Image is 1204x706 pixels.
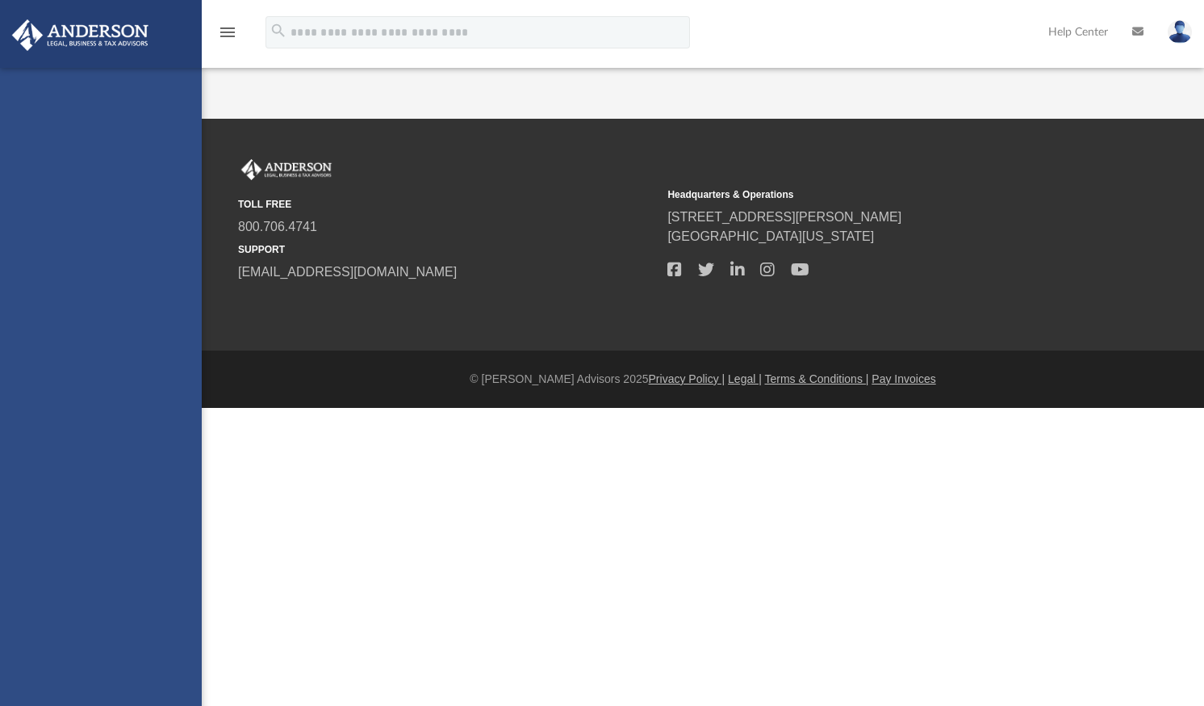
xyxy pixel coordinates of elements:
a: menu [218,31,237,42]
i: menu [218,23,237,42]
img: Anderson Advisors Platinum Portal [238,159,335,180]
a: Terms & Conditions | [765,372,869,385]
small: Headquarters & Operations [667,187,1085,202]
small: TOLL FREE [238,197,656,212]
small: SUPPORT [238,242,656,257]
a: Legal | [728,372,762,385]
div: © [PERSON_NAME] Advisors 2025 [202,371,1204,388]
a: [GEOGRAPHIC_DATA][US_STATE] [667,229,874,243]
i: search [270,22,287,40]
img: User Pic [1168,20,1192,44]
a: Pay Invoices [872,372,935,385]
a: 800.706.4741 [238,220,317,233]
a: Privacy Policy | [649,372,725,385]
a: [EMAIL_ADDRESS][DOMAIN_NAME] [238,265,457,279]
img: Anderson Advisors Platinum Portal [7,19,153,51]
a: [STREET_ADDRESS][PERSON_NAME] [667,210,901,224]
